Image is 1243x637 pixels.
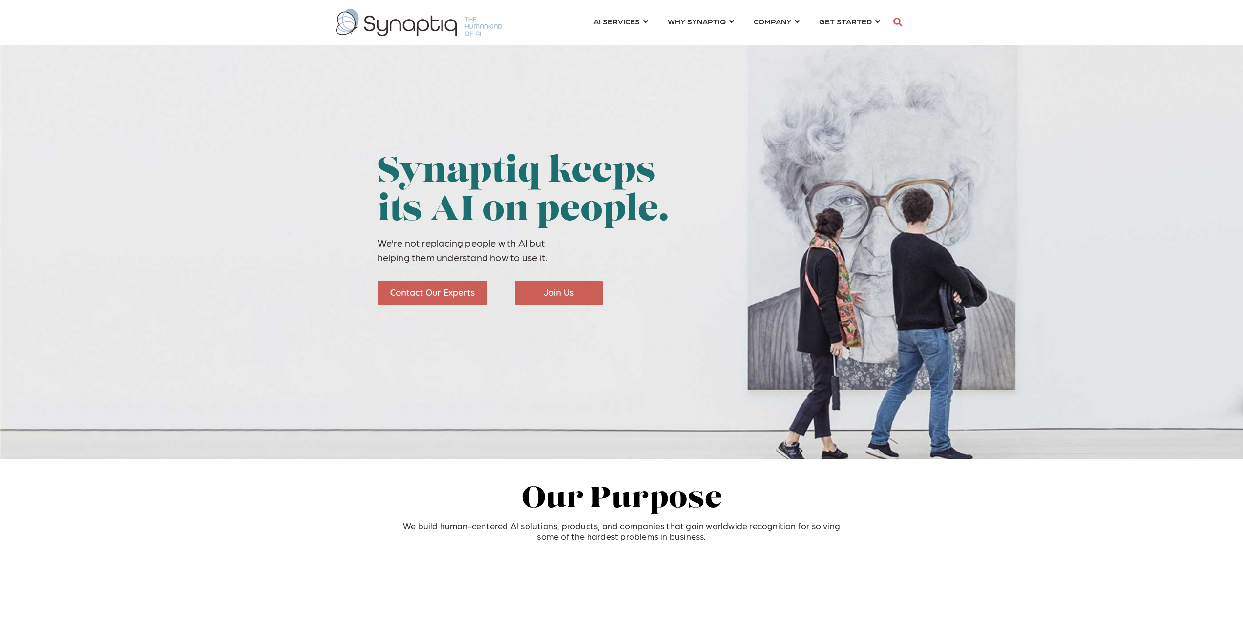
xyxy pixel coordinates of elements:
span: GET STARTED [819,15,872,28]
a: WHY SYNAPTIQ [668,12,734,30]
span: COMPANY [754,15,791,28]
img: Join Us [515,281,603,305]
span: AI SERVICES [593,15,640,28]
span: WHY SYNAPTIQ [668,15,726,28]
nav: menu [584,5,890,40]
span: Synaptiq keeps its AI on people. [378,155,669,229]
img: Contact Our Experts [378,281,487,305]
a: GET STARTED [819,12,880,30]
a: AI SERVICES [593,12,648,30]
p: We’re not replacing people with AI but helping them understand how to use it. [378,235,699,265]
img: synaptiq logo-1 [336,9,502,36]
h2: Our Purpose [329,484,915,516]
a: COMPANY [754,12,800,30]
p: We build human-centered AI solutions, products, and companies that gain worldwide recognition for... [329,520,915,541]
